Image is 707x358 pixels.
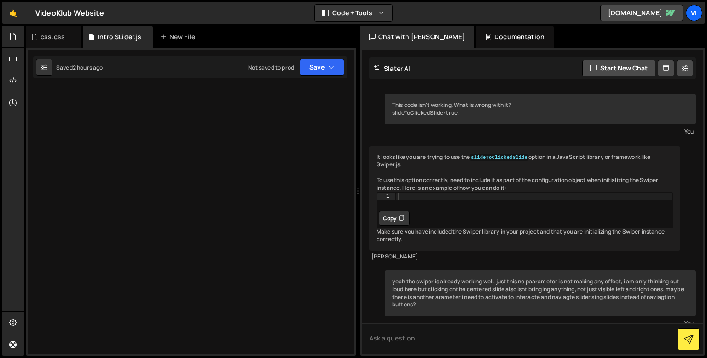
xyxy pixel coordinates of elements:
[387,318,694,328] div: You
[369,146,680,251] div: It looks like you are trying to use the option in a JavaScript library or framework like Swiper.j...
[686,5,702,21] a: Vi
[300,59,344,76] button: Save
[35,7,104,18] div: VideoKlub Website
[41,32,65,41] div: css.css
[377,193,395,200] div: 1
[379,211,410,226] button: Copy
[470,154,528,161] code: slideToClickedSlide
[600,5,683,21] a: [DOMAIN_NAME]
[385,94,696,124] div: This code isn't working. What is wrong with it? slideToClickedSlide: true,
[98,32,141,41] div: Intro SLider.js
[160,32,199,41] div: New File
[73,64,103,71] div: 2 hours ago
[387,127,694,136] div: You
[374,64,411,73] h2: Slater AI
[476,26,554,48] div: Documentation
[360,26,474,48] div: Chat with [PERSON_NAME]
[2,2,24,24] a: 🤙
[385,270,696,316] div: yeah the swiper is already working well, just this ne paarameter is not making any effect, i am o...
[315,5,392,21] button: Code + Tools
[371,253,678,261] div: [PERSON_NAME]
[582,60,655,76] button: Start new chat
[56,64,103,71] div: Saved
[248,64,294,71] div: Not saved to prod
